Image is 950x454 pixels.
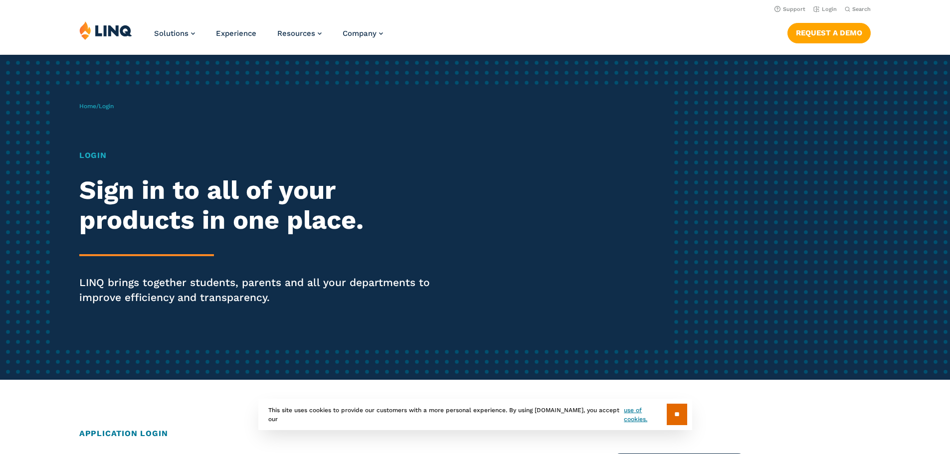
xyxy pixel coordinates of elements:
[79,21,132,40] img: LINQ | K‑12 Software
[154,29,189,38] span: Solutions
[79,103,114,110] span: /
[154,21,383,54] nav: Primary Navigation
[624,406,666,424] a: use of cookies.
[343,29,383,38] a: Company
[79,275,445,305] p: LINQ brings together students, parents and all your departments to improve efficiency and transpa...
[845,5,871,13] button: Open Search Bar
[277,29,322,38] a: Resources
[216,29,256,38] a: Experience
[774,6,805,12] a: Support
[813,6,837,12] a: Login
[79,103,96,110] a: Home
[787,21,871,43] nav: Button Navigation
[79,150,445,161] h1: Login
[852,6,871,12] span: Search
[154,29,195,38] a: Solutions
[787,23,871,43] a: Request a Demo
[277,29,315,38] span: Resources
[99,103,114,110] span: Login
[343,29,377,38] span: Company
[79,175,445,235] h2: Sign in to all of your products in one place.
[258,399,692,430] div: This site uses cookies to provide our customers with a more personal experience. By using [DOMAIN...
